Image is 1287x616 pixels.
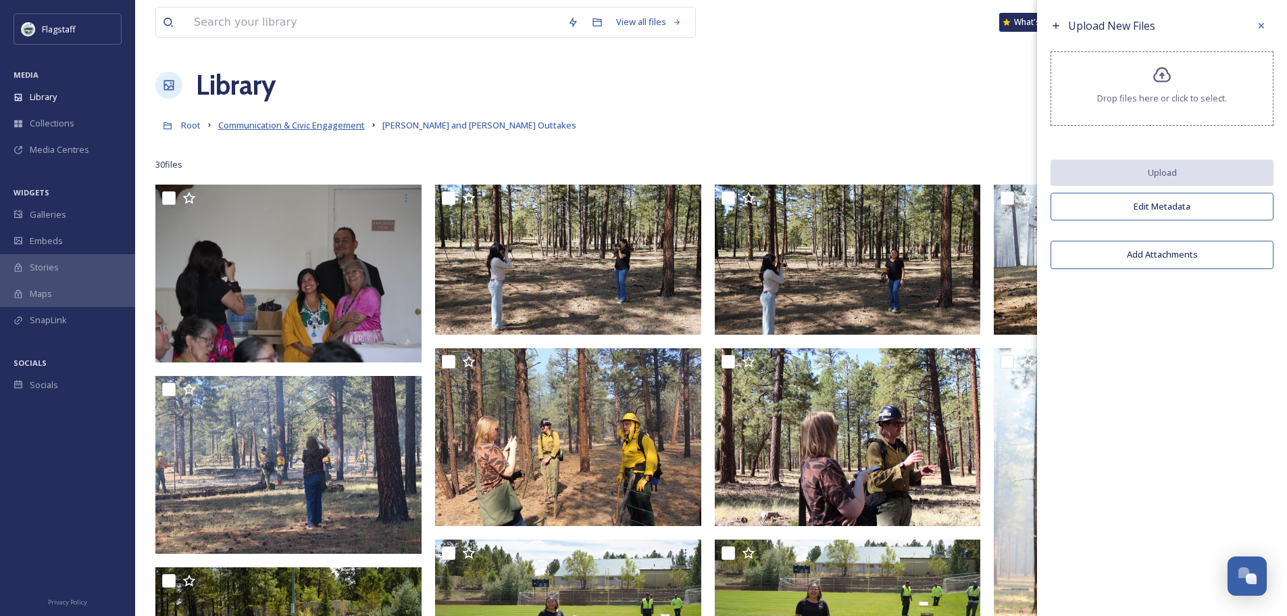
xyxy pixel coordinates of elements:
[609,9,688,35] a: View all files
[715,348,981,526] img: IMG_7154.jpeg
[181,119,201,131] span: Root
[30,379,58,392] span: Socials
[196,65,276,105] a: Library
[1068,18,1155,33] span: Upload New Files
[155,185,422,362] img: _DSC7968.JPG
[14,358,47,368] span: SOCIALS
[42,23,76,35] span: Flagstaff
[181,117,201,133] a: Root
[14,187,49,197] span: WIDGETS
[22,22,35,36] img: images%20%282%29.jpeg
[155,376,422,554] img: IMG_7014.jpeg
[382,117,576,133] a: [PERSON_NAME] and [PERSON_NAME] Outtakes
[1051,241,1273,268] button: Add Attachments
[30,208,66,221] span: Galleries
[30,91,57,103] span: Library
[48,593,87,609] a: Privacy Policy
[218,117,365,133] a: Communication & Civic Engagement
[48,598,87,607] span: Privacy Policy
[1228,556,1267,596] button: Open Chat
[382,119,576,131] span: [PERSON_NAME] and [PERSON_NAME] Outtakes
[1097,92,1227,105] span: Drop files here or click to select.
[999,13,1067,32] a: What's New
[435,185,701,335] img: DSC066311.JPG
[14,70,39,80] span: MEDIA
[30,287,52,300] span: Maps
[1051,160,1273,186] button: Upload
[30,117,74,130] span: Collections
[1051,193,1273,220] button: Edit Metadata
[715,185,981,335] img: DSC06630.JPG
[30,143,89,156] span: Media Centres
[155,158,182,171] span: 30 file s
[218,119,365,131] span: Communication & Civic Engagement
[30,261,59,274] span: Stories
[30,314,67,327] span: SnapLink
[30,235,63,247] span: Embeds
[435,348,701,526] img: IMG_7070.jpeg
[187,7,561,37] input: Search your library
[994,185,1260,335] img: DSC06616.JPG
